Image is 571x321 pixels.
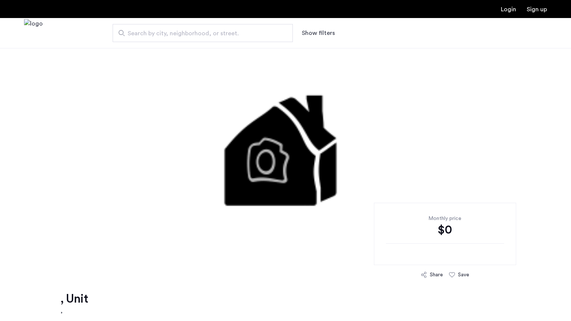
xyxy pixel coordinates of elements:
[430,271,443,279] div: Share
[60,291,88,306] h1: , Unit
[128,29,272,38] span: Search by city, neighborhood, or street.
[386,215,504,222] div: Monthly price
[103,48,468,273] img: 1.gif
[302,29,335,38] button: Show or hide filters
[60,306,88,315] h2: ,
[527,6,547,12] a: Registration
[386,222,504,237] div: $0
[458,271,469,279] div: Save
[60,291,88,315] a: , Unit,
[501,6,516,12] a: Login
[24,19,43,47] a: Cazamio Logo
[24,19,43,47] img: logo
[113,24,293,42] input: Apartment Search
